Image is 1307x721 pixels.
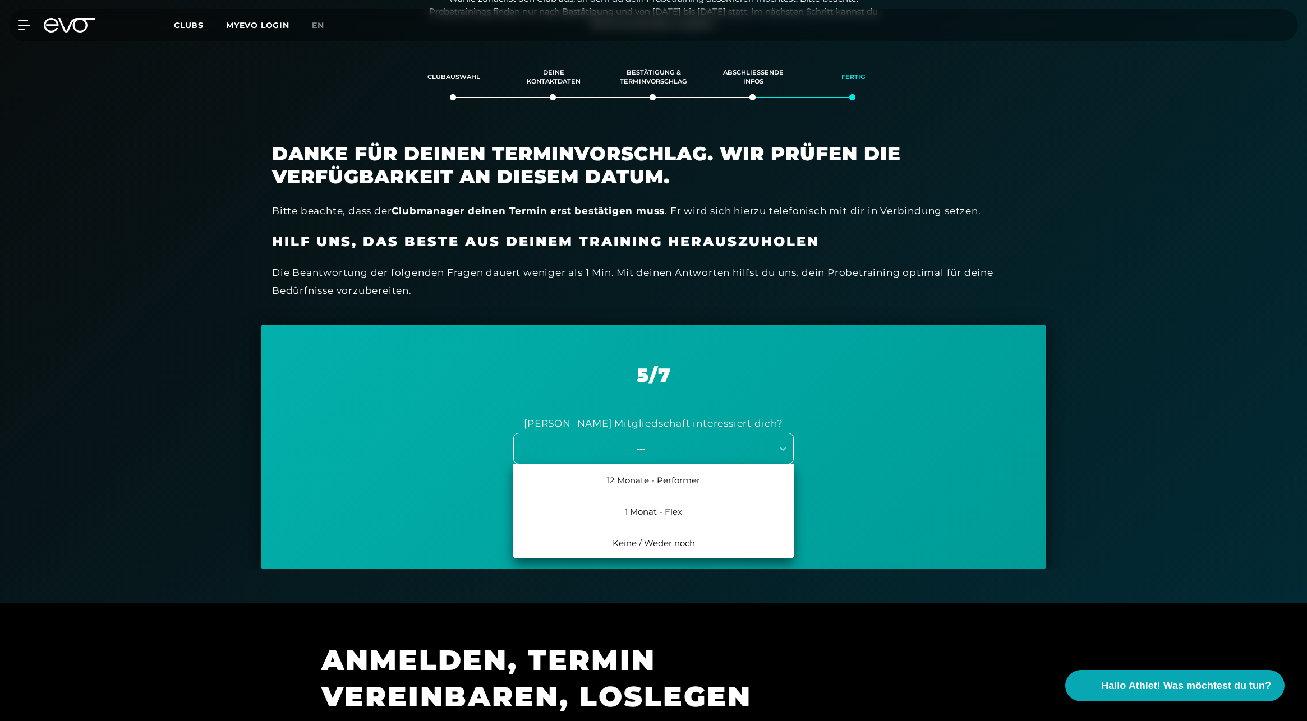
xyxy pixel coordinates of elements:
[524,414,783,432] div: [PERSON_NAME] Mitgliedschaft interessiert dich?
[174,20,204,30] span: Clubs
[392,205,665,216] strong: Clubmanager deinen Termin erst bestätigen muss
[312,20,324,30] span: en
[513,464,794,496] div: 12 Monate - Performer
[618,62,689,93] div: Bestätigung & Terminvorschlag
[1065,670,1285,701] button: Hallo Athlet! Was möchtest du tun?
[518,62,590,93] div: Deine Kontaktdaten
[272,142,1035,188] h2: Danke für deinen Terminvorschlag. Wir prüfen die Verfügbarkeit an diesem Datum.
[637,363,671,387] span: 5 / 7
[513,496,794,527] div: 1 Monat - Flex
[1101,678,1271,694] span: Hallo Athlet! Was möchtest du tun?
[226,20,289,30] a: MYEVO LOGIN
[272,264,1035,300] div: Die Beantwortung der folgenden Fragen dauert weniger als 1 Min. Mit deinen Antworten hilfst du un...
[513,527,794,558] div: Keine / Weder noch
[272,233,1035,250] h3: Hilf uns, das beste aus deinem Training herauszuholen
[174,20,226,30] a: Clubs
[717,62,789,93] div: Abschließende Infos
[515,442,767,455] div: ---
[817,62,889,93] div: Fertig
[272,202,1035,220] div: Bitte beachte, dass der . Er wird sich hierzu telefonisch mit dir in Verbindung setzen.
[418,62,490,93] div: Clubauswahl
[321,642,826,715] h1: ANMELDEN, TERMIN VEREINBAREN, LOSLEGEN
[312,19,338,32] a: en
